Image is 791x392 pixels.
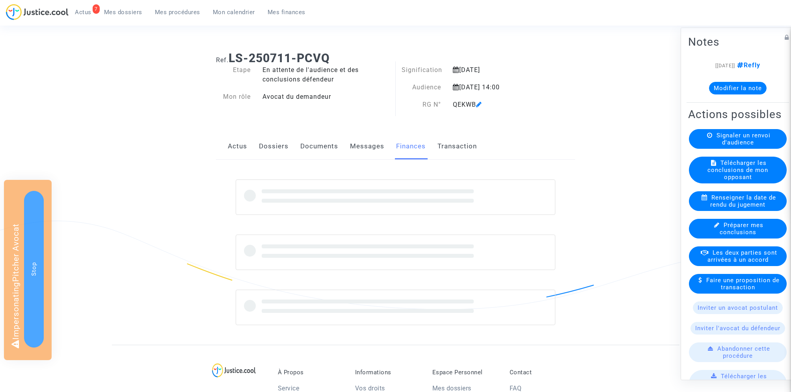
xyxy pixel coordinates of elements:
[717,132,771,146] span: Signaler un renvoi d'audience
[257,92,396,102] div: Avocat du demandeur
[396,133,426,159] a: Finances
[715,63,735,68] span: [[DATE]]
[735,61,760,69] span: Refly
[207,6,261,18] a: Mon calendrier
[396,100,447,109] div: RG N°
[447,83,550,92] div: [DATE] 14:00
[688,35,787,49] h2: Notes
[510,385,522,392] a: FAQ
[710,194,776,208] span: Renseigner la date de rendu du jugement
[447,65,550,75] div: [DATE]
[104,9,142,16] span: Mes dossiers
[300,133,338,159] a: Documents
[261,6,312,18] a: Mes finances
[447,100,550,109] div: QEKWB
[698,304,778,311] span: Inviter un avocat postulant
[268,9,305,16] span: Mes finances
[278,369,343,376] p: À Propos
[709,82,767,94] button: Modifier la note
[396,83,447,92] div: Audience
[149,6,207,18] a: Mes procédures
[355,369,421,376] p: Informations
[24,191,44,348] button: Stop
[707,159,768,181] span: Télécharger les conclusions de mon opposant
[432,369,498,376] p: Espace Personnel
[396,65,447,75] div: Signification
[4,180,52,360] div: Impersonating
[213,9,255,16] span: Mon calendrier
[229,51,330,65] b: LS-250711-PCVQ
[510,369,575,376] p: Contact
[350,133,384,159] a: Messages
[75,9,91,16] span: Actus
[6,4,69,20] img: jc-logo.svg
[93,4,100,14] div: 7
[69,6,98,18] a: 7Actus
[257,65,396,84] div: En attente de l'audience et des conclusions défendeur
[30,262,37,276] span: Stop
[355,385,385,392] a: Vos droits
[432,385,471,392] a: Mes dossiers
[278,385,300,392] a: Service
[437,133,477,159] a: Transaction
[706,277,780,291] span: Faire une proposition de transaction
[210,65,257,84] div: Etape
[212,363,256,377] img: logo-lg.svg
[695,325,780,332] span: Inviter l'avocat du défendeur
[720,222,764,236] span: Préparer mes conclusions
[688,107,787,121] h2: Actions possibles
[216,56,229,64] span: Ref.
[155,9,200,16] span: Mes procédures
[98,6,149,18] a: Mes dossiers
[228,133,247,159] a: Actus
[707,249,777,263] span: Les deux parties sont arrivées à un accord
[717,345,770,359] span: Abandonner cette procédure
[210,92,257,102] div: Mon rôle
[259,133,288,159] a: Dossiers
